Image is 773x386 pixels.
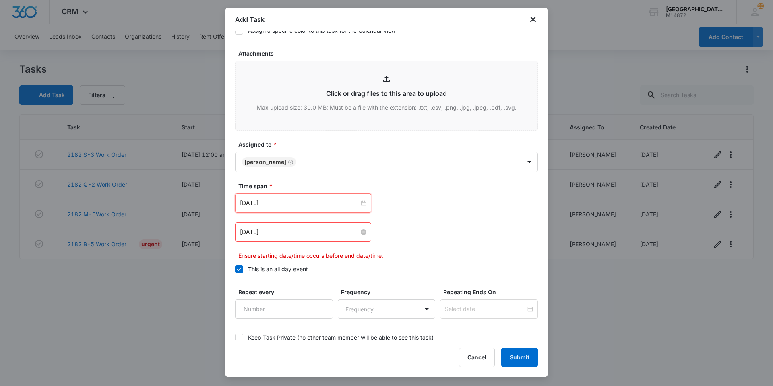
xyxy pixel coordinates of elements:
input: Feb 16, 2023 [240,228,359,237]
span: close-circle [361,229,366,235]
p: Ensure starting date/time occurs before end date/time. [238,251,538,260]
button: Submit [501,348,538,367]
input: Number [235,299,333,319]
button: close [528,15,538,24]
label: Attachments [238,49,541,58]
label: Frequency [341,288,439,296]
label: Repeating Ends On [443,288,541,296]
button: Cancel [459,348,495,367]
h1: Add Task [235,15,265,24]
div: Keep Task Private (no other team member will be able to see this task) [248,333,434,342]
input: Select date [445,305,526,313]
div: Remove Jonathan Guptill [286,159,293,165]
div: [PERSON_NAME] [244,159,286,165]
input: Sep 10, 2025 [240,199,359,208]
label: Repeat every [238,288,336,296]
label: Time span [238,182,541,190]
label: Assigned to [238,140,541,149]
div: This is an all day event [248,265,308,273]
